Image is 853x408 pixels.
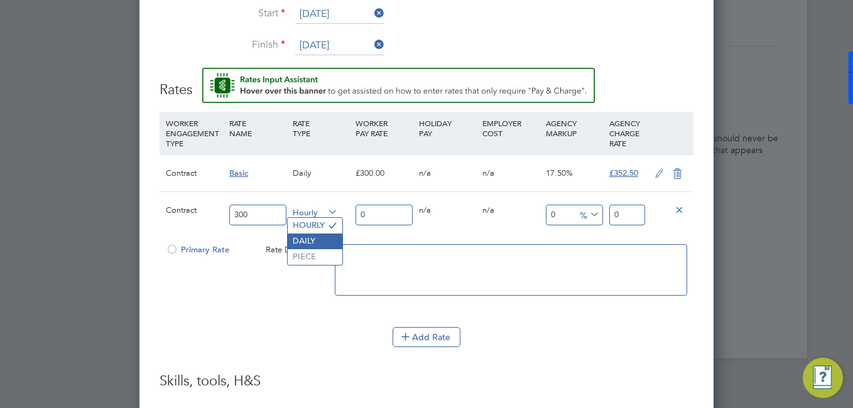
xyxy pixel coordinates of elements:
[352,112,416,144] div: WORKER PAY RATE
[166,205,197,215] span: Contract
[288,218,342,234] li: HOURLY
[575,207,601,221] span: %
[482,168,494,178] span: n/a
[229,168,248,178] span: Basic
[290,155,353,191] div: Daily
[288,249,342,265] li: PIECE
[160,38,285,51] label: Finish
[295,5,384,24] input: Select one
[226,112,290,144] div: RATE NAME
[202,68,595,103] button: Rate Assistant
[266,244,329,255] span: Rate Description:
[419,205,431,215] span: n/a
[295,36,384,55] input: Select one
[290,112,353,144] div: RATE TYPE
[416,112,479,144] div: HOLIDAY PAY
[293,205,338,218] span: Hourly
[352,155,416,191] div: £300.00
[606,112,648,154] div: AGENCY CHARGE RATE
[160,372,693,390] h3: Skills, tools, H&S
[163,112,226,154] div: WORKER ENGAGEMENT TYPE
[163,155,226,191] div: Contract
[543,112,606,144] div: AGENCY MARKUP
[609,168,638,178] span: £352.50
[482,205,494,215] span: n/a
[160,7,285,20] label: Start
[419,168,431,178] span: n/a
[803,358,843,398] button: Engage Resource Center
[479,112,543,144] div: EMPLOYER COST
[166,244,229,255] span: Primary Rate
[546,168,573,178] span: 17.50%
[160,68,693,99] h3: Rates
[288,234,342,249] li: DAILY
[393,327,460,347] button: Add Rate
